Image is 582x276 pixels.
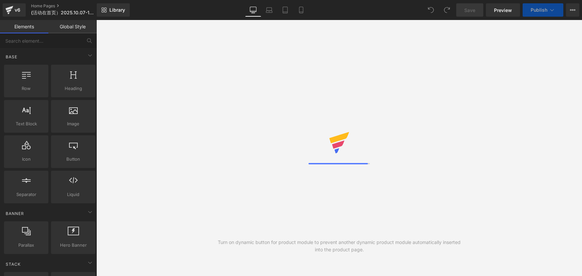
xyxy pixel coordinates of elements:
span: Icon [6,156,46,163]
a: Tablet [277,3,293,17]
span: Base [5,54,18,60]
span: Image [53,120,93,127]
button: Publish [523,3,563,17]
span: Liquid [53,191,93,198]
a: Desktop [245,3,261,17]
span: Preview [494,7,512,14]
span: Parallax [6,242,46,249]
span: Stack [5,261,21,267]
div: v6 [13,6,22,14]
a: Global Style [48,20,97,33]
button: More [566,3,579,17]
span: Save [464,7,475,14]
span: Row [6,85,46,92]
a: Laptop [261,3,277,17]
span: Publish [531,7,547,13]
a: Mobile [293,3,309,17]
span: Text Block [6,120,46,127]
span: Banner [5,210,25,217]
a: Preview [486,3,520,17]
button: Undo [424,3,438,17]
span: Separator [6,191,46,198]
span: Heading [53,85,93,92]
a: Home Pages [31,3,108,9]
span: Button [53,156,93,163]
span: (活动在首页）2025.10.07-10.10 [31,10,95,15]
span: Hero Banner [53,242,93,249]
button: Redo [440,3,454,17]
div: Turn on dynamic button for product module to prevent another dynamic product module automatically... [218,239,461,253]
a: New Library [97,3,130,17]
a: v6 [3,3,26,17]
span: Library [109,7,125,13]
